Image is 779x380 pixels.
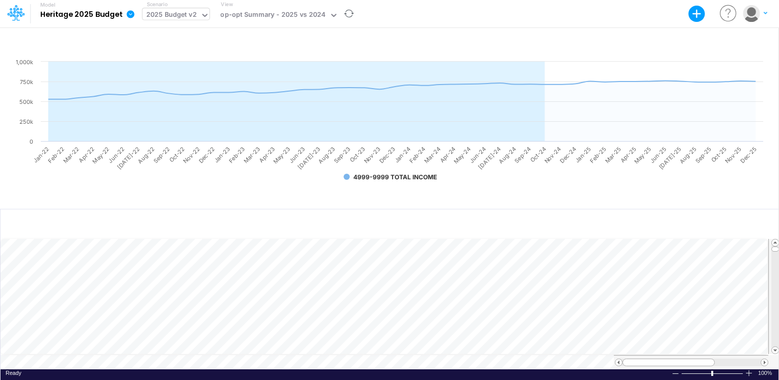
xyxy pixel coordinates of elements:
[6,370,21,376] span: Ready
[20,78,33,86] text: 750k
[288,145,306,164] text: Jun-23
[633,145,653,165] text: May-25
[62,145,81,164] text: Mar-22
[107,145,126,164] text: Jun-22
[227,145,246,164] text: Feb-23
[648,145,667,164] text: Jun-25
[348,145,367,164] text: Oct-23
[723,145,743,165] text: Nov-25
[136,145,156,165] text: Aug-22
[19,118,33,125] text: 250k
[362,145,382,165] text: Nov-23
[332,145,351,164] text: Sep-23
[77,145,96,164] text: Apr-22
[588,145,607,164] text: Feb-25
[529,145,548,164] text: Oct-24
[452,145,472,165] text: May-24
[498,145,517,165] text: Aug-24
[711,371,713,376] div: Zoom
[181,145,201,165] text: Nov-22
[16,59,33,66] text: 1,000k
[147,1,168,8] label: Scenario
[152,145,171,164] text: Sep-22
[116,145,141,170] text: [DATE]-22
[272,145,292,165] text: May-23
[296,145,321,170] text: [DATE]-23
[710,145,728,164] text: Oct-25
[242,145,261,164] text: Mar-23
[168,145,186,164] text: Oct-22
[604,145,622,164] text: Mar-25
[423,145,442,164] text: Mar-24
[574,145,592,164] text: Jan-25
[197,145,216,164] text: Dec-22
[40,2,56,8] label: Model
[221,1,232,8] label: View
[317,145,336,165] text: Aug-23
[378,145,397,164] text: Dec-23
[19,98,33,105] text: 500k
[353,173,437,181] text: 4999-9999 TOTAL INCOME
[513,145,532,164] text: Sep-24
[220,10,325,21] div: op-opt Summary - 2025 vs 2024
[258,145,277,164] text: Apr-23
[468,145,487,164] text: Jun-24
[477,145,502,170] text: [DATE]-24
[32,145,51,164] text: Jan-22
[739,145,758,164] text: Dec-25
[47,145,66,164] text: Feb-22
[758,369,773,377] div: Zoom level
[658,145,683,170] text: [DATE]-25
[619,145,638,164] text: Apr-25
[671,370,680,377] div: Zoom Out
[30,138,33,145] text: 0
[91,145,111,165] text: May-22
[543,145,562,165] text: Nov-24
[745,369,753,377] div: Zoom In
[213,145,231,164] text: Jan-23
[6,369,21,377] div: In Ready mode
[438,145,457,164] text: Apr-24
[393,145,412,164] text: Jan-24
[558,145,577,164] text: Dec-24
[758,369,773,377] span: 100%
[681,369,745,377] div: Zoom
[678,145,698,165] text: Aug-25
[146,10,197,21] div: 2025 Budget v2
[408,145,427,164] text: Feb-24
[40,10,122,19] b: Heritage 2025 Budget
[694,145,713,164] text: Sep-25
